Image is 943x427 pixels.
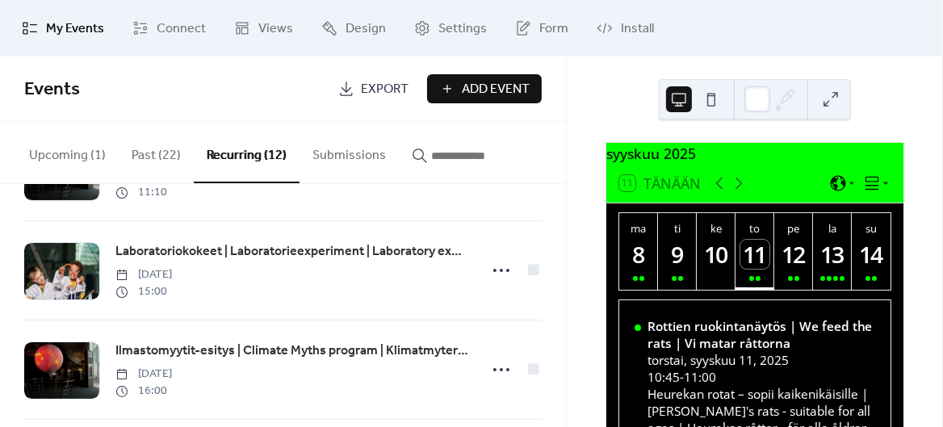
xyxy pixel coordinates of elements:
[115,366,172,383] span: [DATE]
[300,122,399,182] button: Submissions
[157,19,206,39] span: Connect
[24,72,80,107] span: Events
[46,19,104,39] span: My Events
[115,266,172,283] span: [DATE]
[624,221,653,236] div: ma
[194,122,300,183] button: Recurring (12)
[680,369,684,386] span: -
[818,240,847,269] div: 13
[120,6,218,50] a: Connect
[346,19,386,39] span: Design
[539,19,568,39] span: Form
[663,221,692,236] div: ti
[852,213,891,290] button: su14
[648,318,876,352] div: Rottien ruokintanäytös | We feed the rats | Vi matar råttorna
[326,74,421,103] a: Export
[309,6,398,50] a: Design
[624,240,653,269] div: 8
[740,240,769,269] div: 11
[663,240,692,269] div: 9
[606,143,903,164] div: syyskuu 2025
[813,213,852,290] button: la13
[115,242,468,262] span: Laboratoriokokeet | Laboratorieexperiment | Laboratory experiments
[16,122,119,182] button: Upcoming (1)
[779,240,808,269] div: 12
[119,122,194,182] button: Past (22)
[648,369,680,386] span: 10:45
[10,6,116,50] a: My Events
[427,74,542,103] button: Add Event
[736,213,774,290] button: to11
[115,383,172,400] span: 16:00
[697,213,736,290] button: ke10
[621,19,654,39] span: Install
[702,221,731,236] div: ke
[402,6,499,50] a: Settings
[658,213,697,290] button: ti9
[361,80,409,99] span: Export
[684,369,716,386] span: 11:00
[438,19,487,39] span: Settings
[115,184,172,201] span: 11:10
[702,240,731,269] div: 10
[503,6,580,50] a: Form
[857,240,886,269] div: 14
[115,341,468,361] span: Ilmastomyytit-esitys | Climate Myths program | Klimatmyter-programmet
[115,341,468,362] a: Ilmastomyytit-esitys | Climate Myths program | Klimatmyter-programmet
[585,6,666,50] a: Install
[818,221,847,236] div: la
[462,80,530,99] span: Add Event
[857,221,886,236] div: su
[648,352,876,369] div: torstai, syyskuu 11, 2025
[774,213,813,290] button: pe12
[258,19,293,39] span: Views
[115,283,172,300] span: 15:00
[779,221,808,236] div: pe
[740,221,769,236] div: to
[115,241,468,262] a: Laboratoriokokeet | Laboratorieexperiment | Laboratory experiments
[222,6,305,50] a: Views
[619,213,658,290] button: ma8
